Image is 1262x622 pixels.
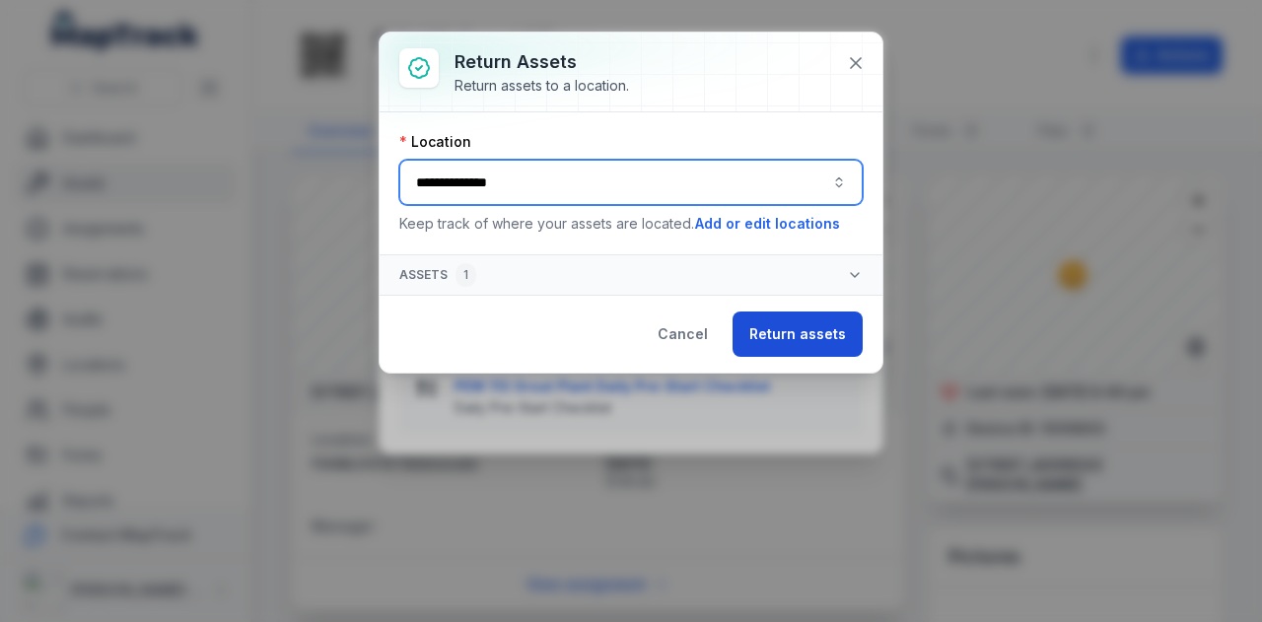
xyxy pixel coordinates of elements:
[641,311,725,357] button: Cancel
[399,263,476,287] span: Assets
[399,213,863,235] p: Keep track of where your assets are located.
[455,48,629,76] h3: Return assets
[694,213,841,235] button: Add or edit locations
[455,76,629,96] div: Return assets to a location.
[380,255,882,295] button: Assets1
[456,263,476,287] div: 1
[733,311,863,357] button: Return assets
[399,132,471,152] label: Location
